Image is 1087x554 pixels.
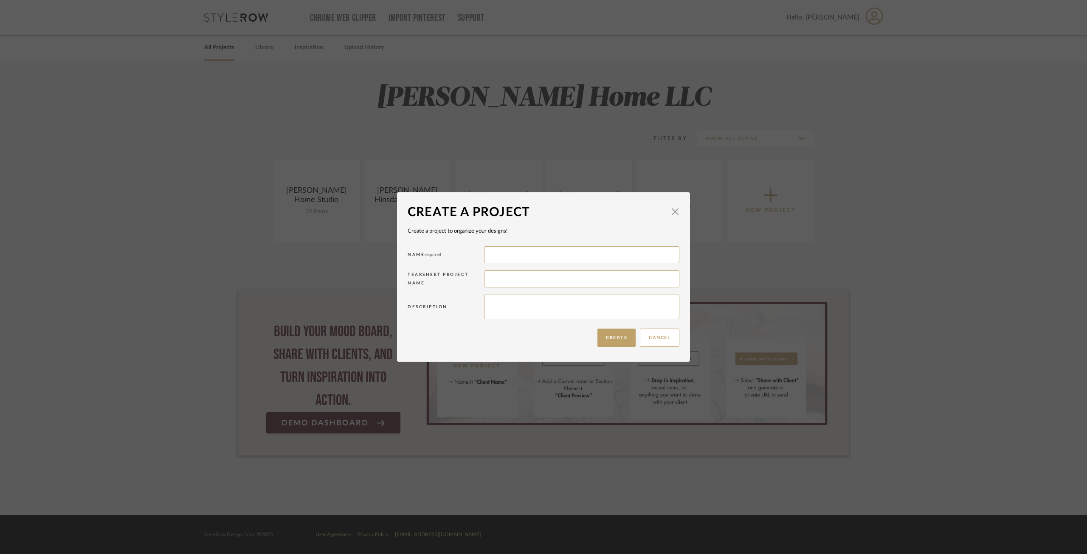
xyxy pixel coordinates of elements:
[408,303,484,314] div: Description
[408,250,484,262] div: Name
[408,227,679,236] div: Create a project to organize your designs!
[408,203,667,222] div: Create a Project
[667,203,684,220] button: Close
[408,270,484,290] div: Tearsheet Project Name
[425,253,441,257] span: required
[640,329,679,347] button: Cancel
[597,329,636,347] button: Create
